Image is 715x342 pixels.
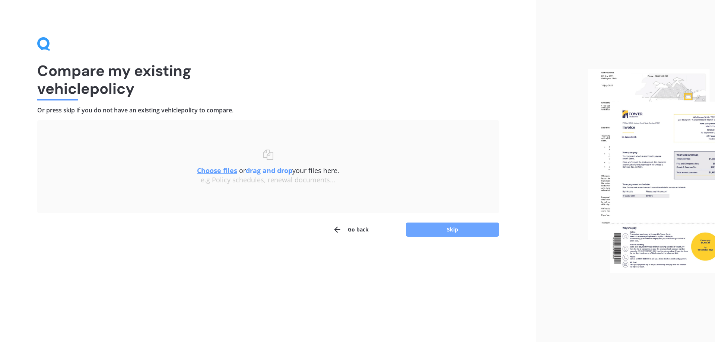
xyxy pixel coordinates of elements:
b: drag and drop [246,166,292,175]
button: Skip [406,223,499,237]
u: Choose files [197,166,237,175]
button: Go back [333,222,369,237]
h4: Or press skip if you do not have an existing vehicle policy to compare. [37,106,499,114]
div: e.g Policy schedules, renewal documents... [52,176,484,184]
h1: Compare my existing vehicle policy [37,62,499,98]
span: or your files here. [197,166,339,175]
img: files.webp [588,69,715,274]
